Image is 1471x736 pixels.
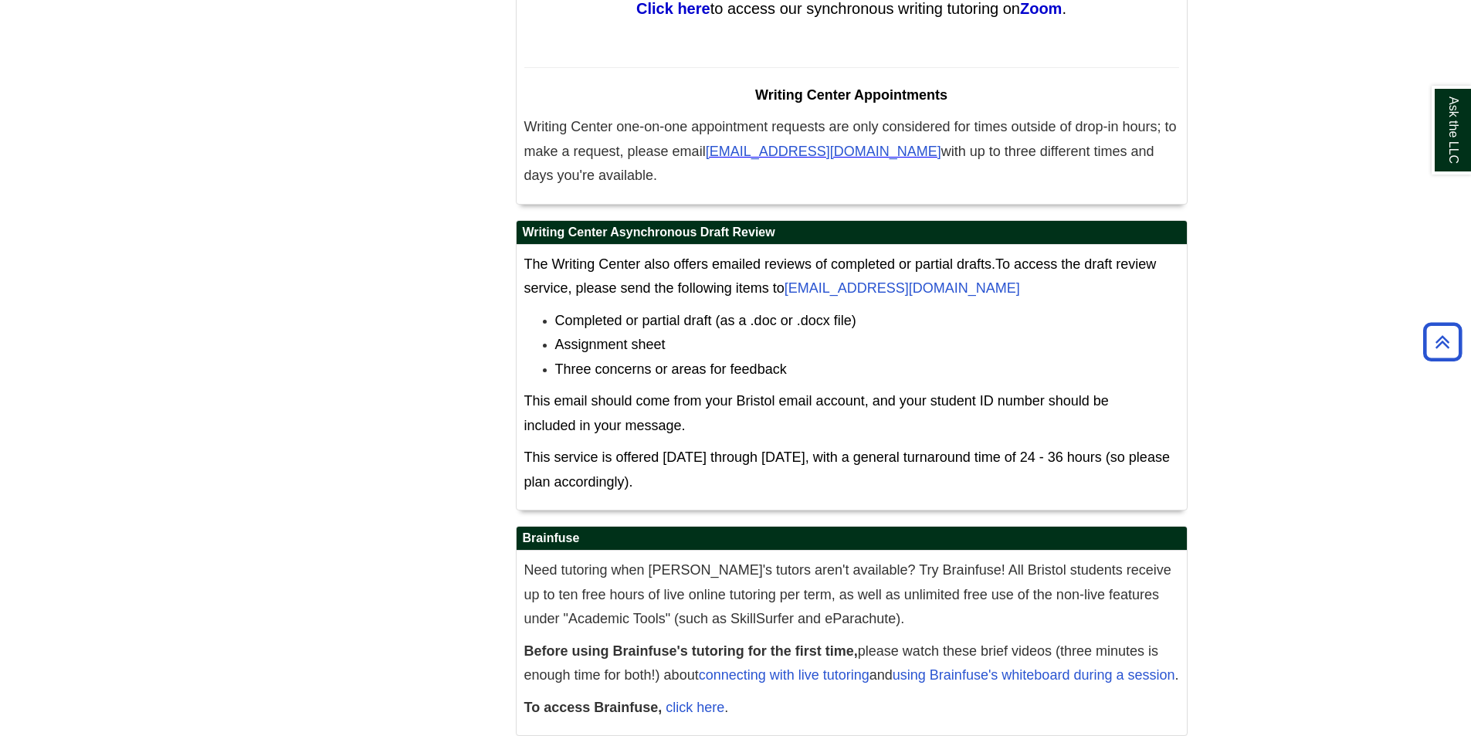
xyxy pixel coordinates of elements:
span: Writing Center one-on-one appointment requests are only considered for times outside of drop-in h... [524,119,1177,159]
span: This service is offered [DATE] through [DATE], with a general turnaround time of 24 - 36 hours (s... [524,449,1170,490]
span: Completed or partial draft (as a .doc or .docx file) [555,313,856,328]
span: Writing Center Appointments [755,87,947,103]
a: [EMAIL_ADDRESS][DOMAIN_NAME] [785,280,1020,296]
a: Back to Top [1418,331,1467,352]
h2: Writing Center Asynchronous Draft Review [517,221,1187,245]
a: using Brainfuse's whiteboard during a session [893,667,1175,683]
span: please watch these brief videos (three minutes is enough time for both!) about and . [524,643,1179,683]
span: Need tutoring when [PERSON_NAME]'s tutors aren't available? Try Brainfuse! All Bristol students r... [524,562,1171,626]
a: click here [666,700,724,715]
a: connecting with live tutoring [699,667,869,683]
span: [EMAIL_ADDRESS][DOMAIN_NAME] [706,144,941,159]
span: . [524,700,729,715]
span: Assignment sheet [555,337,666,352]
h2: Brainfuse [517,527,1187,551]
strong: To access Brainfuse, [524,700,663,715]
span: Three concerns or areas for feedback [555,361,787,377]
span: with up to three different times and days you're available. [524,144,1154,184]
span: This email should come from your Bristol email account, and your student ID number should be incl... [524,393,1109,433]
span: The Writing Center also offers emailed reviews of completed or partial drafts. [524,256,996,272]
strong: Before using Brainfuse's tutoring for the first time, [524,643,858,659]
a: [EMAIL_ADDRESS][DOMAIN_NAME] [706,146,941,158]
